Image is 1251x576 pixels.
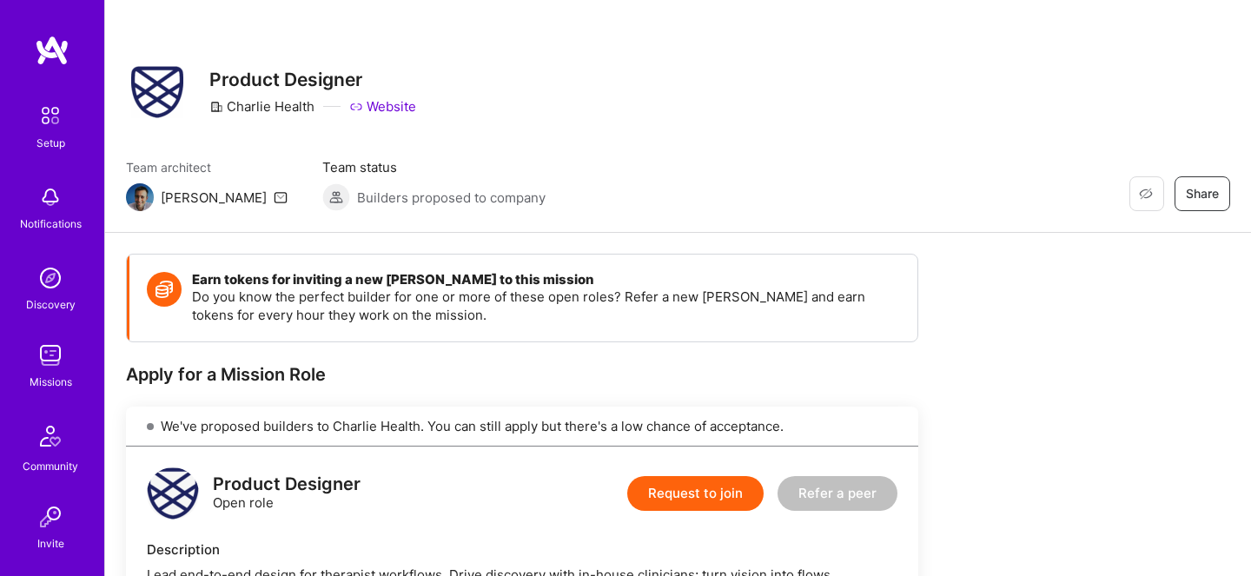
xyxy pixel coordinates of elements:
[32,97,69,134] img: setup
[26,295,76,314] div: Discovery
[627,476,764,511] button: Request to join
[274,190,288,204] i: icon Mail
[1175,176,1230,211] button: Share
[35,35,69,66] img: logo
[126,407,918,447] div: We've proposed builders to Charlie Health. You can still apply but there's a low chance of accept...
[126,158,288,176] span: Team architect
[147,467,199,520] img: logo
[33,338,68,373] img: teamwork
[33,261,68,295] img: discovery
[33,500,68,534] img: Invite
[1186,185,1219,202] span: Share
[192,288,900,324] p: Do you know the perfect builder for one or more of these open roles? Refer a new [PERSON_NAME] an...
[213,475,361,493] div: Product Designer
[322,183,350,211] img: Builders proposed to company
[37,534,64,553] div: Invite
[778,476,897,511] button: Refer a peer
[147,272,182,307] img: Token icon
[349,97,416,116] a: Website
[357,189,546,207] span: Builders proposed to company
[20,215,82,233] div: Notifications
[126,183,154,211] img: Team Architect
[1139,187,1153,201] i: icon EyeClosed
[161,189,267,207] div: [PERSON_NAME]
[126,363,918,386] div: Apply for a Mission Role
[30,373,72,391] div: Missions
[213,475,361,512] div: Open role
[131,66,183,118] img: Company Logo
[209,97,314,116] div: Charlie Health
[36,134,65,152] div: Setup
[33,180,68,215] img: bell
[147,540,897,559] div: Description
[322,158,546,176] span: Team status
[23,457,78,475] div: Community
[192,272,900,288] h4: Earn tokens for inviting a new [PERSON_NAME] to this mission
[30,415,71,457] img: Community
[209,69,416,90] h3: Product Designer
[209,100,223,114] i: icon CompanyGray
